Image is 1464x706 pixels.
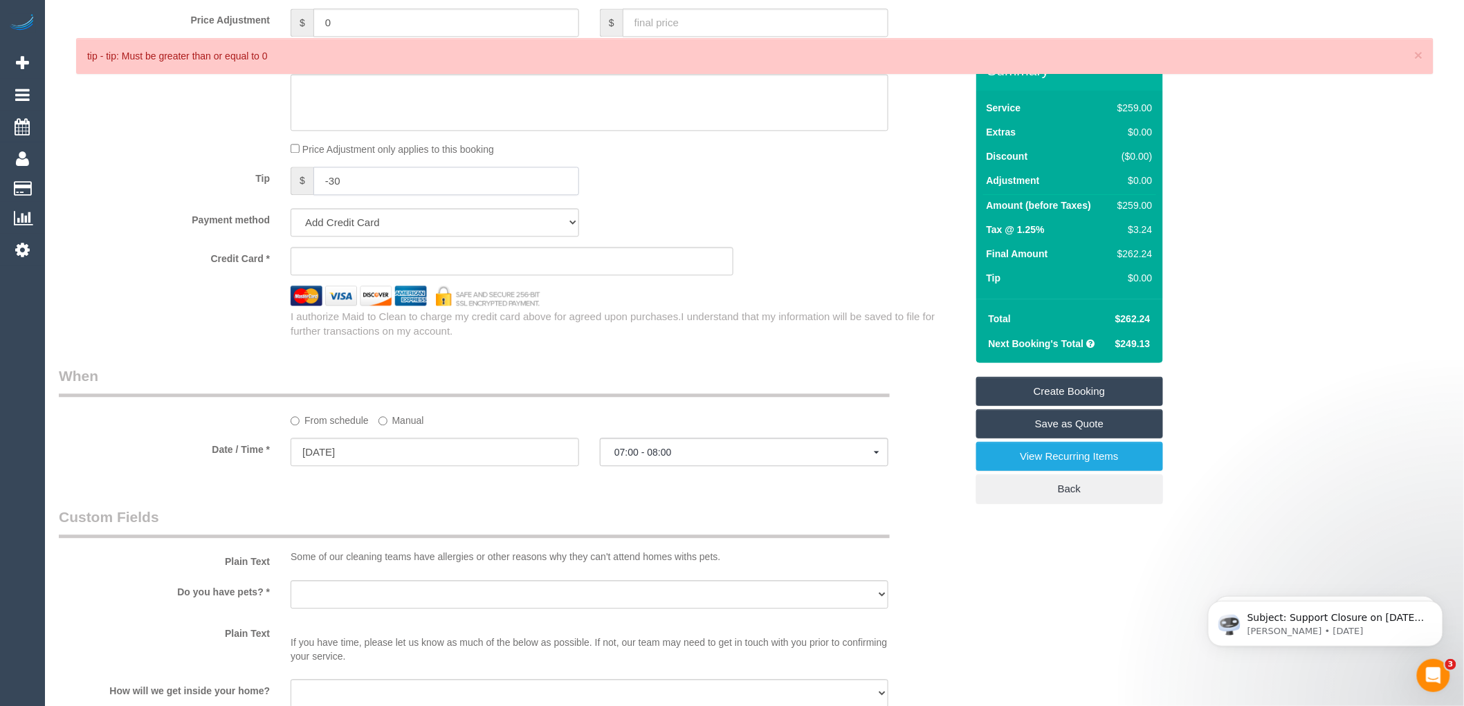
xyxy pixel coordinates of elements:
[302,254,722,267] iframe: Secure card payment input frame
[48,622,280,640] label: Plain Text
[987,223,1045,236] label: Tax @ 1.25%
[1112,198,1152,212] div: $259.00
[1112,247,1152,261] div: $262.24
[987,101,1021,115] label: Service
[987,125,1016,139] label: Extras
[1112,149,1152,163] div: ($0.00)
[1115,338,1151,349] span: $249.13
[989,313,1011,324] strong: Total
[976,377,1163,406] a: Create Booking
[987,149,1028,163] label: Discount
[291,8,313,37] span: $
[291,409,369,427] label: From schedule
[987,247,1048,261] label: Final Amount
[280,309,976,339] div: I authorize Maid to Clean to charge my credit card above for agreed upon purchases.
[48,438,280,456] label: Date / Time *
[8,14,36,33] img: Automaid Logo
[291,622,888,663] p: If you have time, please let us know as much of the below as possible. If not, our team may need ...
[48,550,280,568] label: Plain Text
[1417,659,1450,692] iframe: Intercom live chat
[614,447,874,458] span: 07:00 - 08:00
[989,338,1084,349] strong: Next Booking's Total
[291,167,313,195] span: $
[1445,659,1456,670] span: 3
[1187,572,1464,669] iframe: Intercom notifications message
[987,174,1040,187] label: Adjustment
[976,409,1163,438] a: Save as Quote
[302,144,494,155] span: Price Adjustment only applies to this booking
[48,679,280,698] label: How will we get inside your home?
[48,580,280,599] label: Do you have pets? *
[987,198,1091,212] label: Amount (before Taxes)
[600,438,888,466] button: 07:00 - 08:00
[280,286,551,306] img: credit cards
[48,208,280,227] label: Payment method
[87,49,1409,63] p: tip - tip: Must be greater than or equal to 0
[1112,125,1152,139] div: $0.00
[1112,223,1152,236] div: $3.24
[1414,48,1422,62] button: Close
[976,474,1163,503] a: Back
[59,507,890,538] legend: Custom Fields
[378,409,424,427] label: Manual
[48,8,280,27] label: Price Adjustment
[291,416,300,425] input: From schedule
[987,271,1001,285] label: Tip
[1414,47,1422,63] span: ×
[1112,271,1152,285] div: $0.00
[1112,174,1152,187] div: $0.00
[48,167,280,185] label: Tip
[59,366,890,397] legend: When
[976,442,1163,471] a: View Recurring Items
[291,438,579,466] input: DD/MM/YYYY
[378,416,387,425] input: Manual
[1115,313,1151,324] span: $262.24
[1112,101,1152,115] div: $259.00
[291,550,888,564] p: Some of our cleaning teams have allergies or other reasons why they can't attend homes withs pets.
[623,8,888,37] input: final price
[600,8,623,37] span: $
[48,247,280,266] label: Credit Card *
[291,310,935,337] span: I understand that my information will be saved to file for further transactions on my account.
